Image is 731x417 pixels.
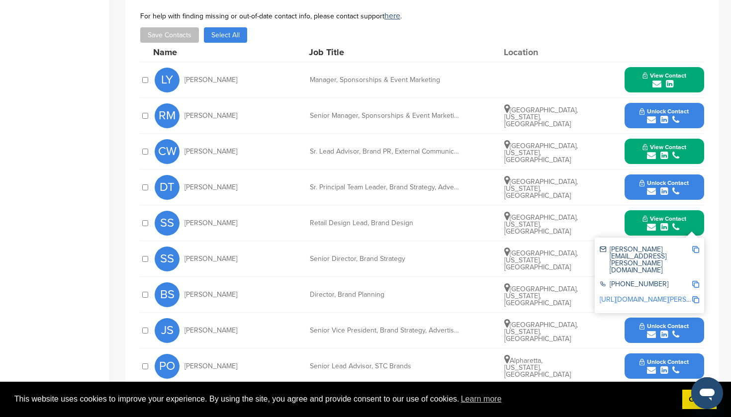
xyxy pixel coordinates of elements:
[628,101,701,131] button: Unlock Contact
[640,108,689,115] span: Unlock Contact
[504,249,578,271] span: [GEOGRAPHIC_DATA], [US_STATE], [GEOGRAPHIC_DATA]
[504,321,578,343] span: [GEOGRAPHIC_DATA], [US_STATE], [GEOGRAPHIC_DATA]
[628,351,701,381] button: Unlock Contact
[504,106,578,128] span: [GEOGRAPHIC_DATA], [US_STATE], [GEOGRAPHIC_DATA]
[309,48,458,57] div: Job Title
[310,363,459,370] div: Senior Lead Advisor, STC Brands
[184,363,237,370] span: [PERSON_NAME]
[184,184,237,191] span: [PERSON_NAME]
[691,377,723,409] iframe: Button to launch messaging window
[310,148,459,155] div: Sr. Lead Advisor, Brand PR, External Communications
[459,392,503,407] a: learn more about cookies
[682,390,717,410] a: dismiss cookie message
[640,179,689,186] span: Unlock Contact
[184,255,237,262] span: [PERSON_NAME]
[692,296,699,303] img: Copy
[310,77,459,83] div: Manager, Sponsorships & Event Marketing
[184,327,237,334] span: [PERSON_NAME]
[600,246,692,274] div: [PERSON_NAME][EMAIL_ADDRESS][PERSON_NAME][DOMAIN_NAME]
[631,208,698,238] button: View Contact
[504,213,578,236] span: [GEOGRAPHIC_DATA], [US_STATE], [GEOGRAPHIC_DATA]
[310,220,459,227] div: Retail Design Lead, Brand Design
[640,358,689,365] span: Unlock Contact
[504,356,571,379] span: Alpharetta, [US_STATE], [GEOGRAPHIC_DATA]
[184,148,237,155] span: [PERSON_NAME]
[184,220,237,227] span: [PERSON_NAME]
[155,282,180,307] span: BS
[310,291,459,298] div: Director, Brand Planning
[310,112,459,119] div: Senior Manager, Sponsorships & Event Marketing
[155,68,180,92] span: LY
[310,327,459,334] div: Senior Vice President, Brand Strategy, Advertising and Media
[155,139,180,164] span: CW
[642,215,686,222] span: View Contact
[384,11,400,21] a: here
[204,27,247,43] button: Select All
[504,48,578,57] div: Location
[155,211,180,236] span: SS
[504,177,578,200] span: [GEOGRAPHIC_DATA], [US_STATE], [GEOGRAPHIC_DATA]
[628,172,701,202] button: Unlock Contact
[184,77,237,83] span: [PERSON_NAME]
[140,12,704,20] div: For help with finding missing or out-of-date contact info, please contact support .
[504,285,578,307] span: [GEOGRAPHIC_DATA], [US_STATE], [GEOGRAPHIC_DATA]
[140,27,199,43] button: Save Contacts
[310,255,459,262] div: Senior Director, Brand Strategy
[642,72,686,79] span: View Contact
[642,144,686,151] span: View Contact
[631,137,698,167] button: View Contact
[692,246,699,253] img: Copy
[310,184,459,191] div: Sr. Principal Team Leader, Brand Strategy, Advertising & Media
[504,142,578,164] span: [GEOGRAPHIC_DATA], [US_STATE], [GEOGRAPHIC_DATA]
[155,103,180,128] span: RM
[14,392,674,407] span: This website uses cookies to improve your experience. By using the site, you agree and provide co...
[155,175,180,200] span: DT
[155,318,180,343] span: JS
[640,323,689,330] span: Unlock Contact
[153,48,263,57] div: Name
[600,295,721,304] a: [URL][DOMAIN_NAME][PERSON_NAME]
[184,112,237,119] span: [PERSON_NAME]
[155,354,180,379] span: PO
[600,281,692,289] div: [PHONE_NUMBER]
[631,65,698,95] button: View Contact
[692,281,699,288] img: Copy
[155,247,180,271] span: SS
[628,316,701,345] button: Unlock Contact
[184,291,237,298] span: [PERSON_NAME]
